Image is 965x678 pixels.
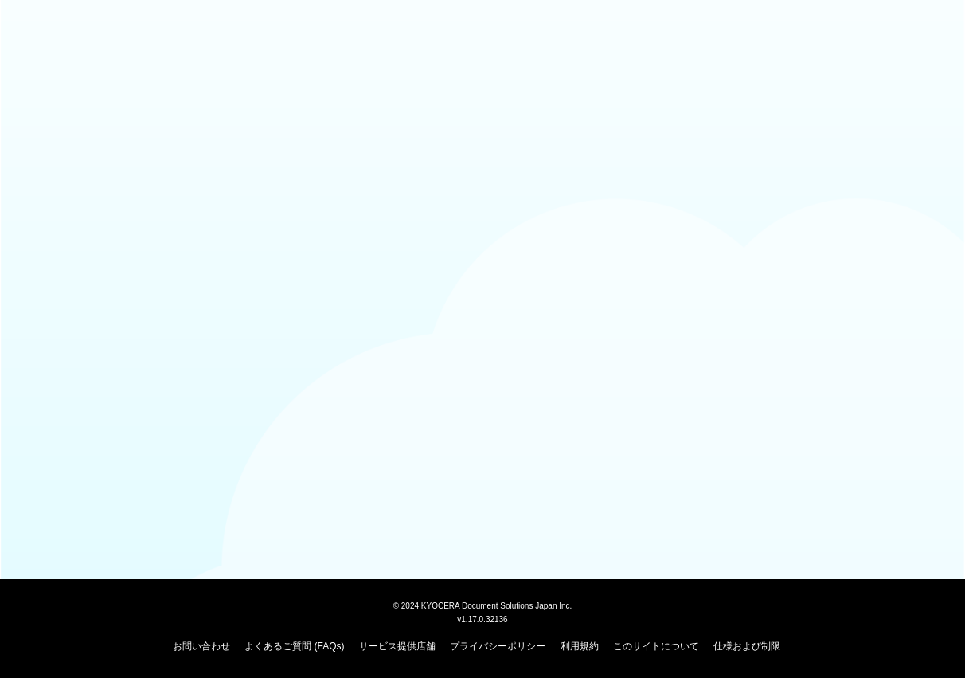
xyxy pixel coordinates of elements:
a: よくあるご質問 (FAQs) [244,641,344,652]
a: このサイトについて [613,641,699,652]
a: お問い合わせ [173,641,230,652]
span: v1.17.0.32136 [457,614,507,624]
a: プライバシーポリシー [450,641,545,652]
a: 仕様および制限 [713,641,780,652]
a: 利用規約 [561,641,599,652]
span: © 2024 KYOCERA Document Solutions Japan Inc. [393,600,572,610]
a: サービス提供店舗 [359,641,436,652]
